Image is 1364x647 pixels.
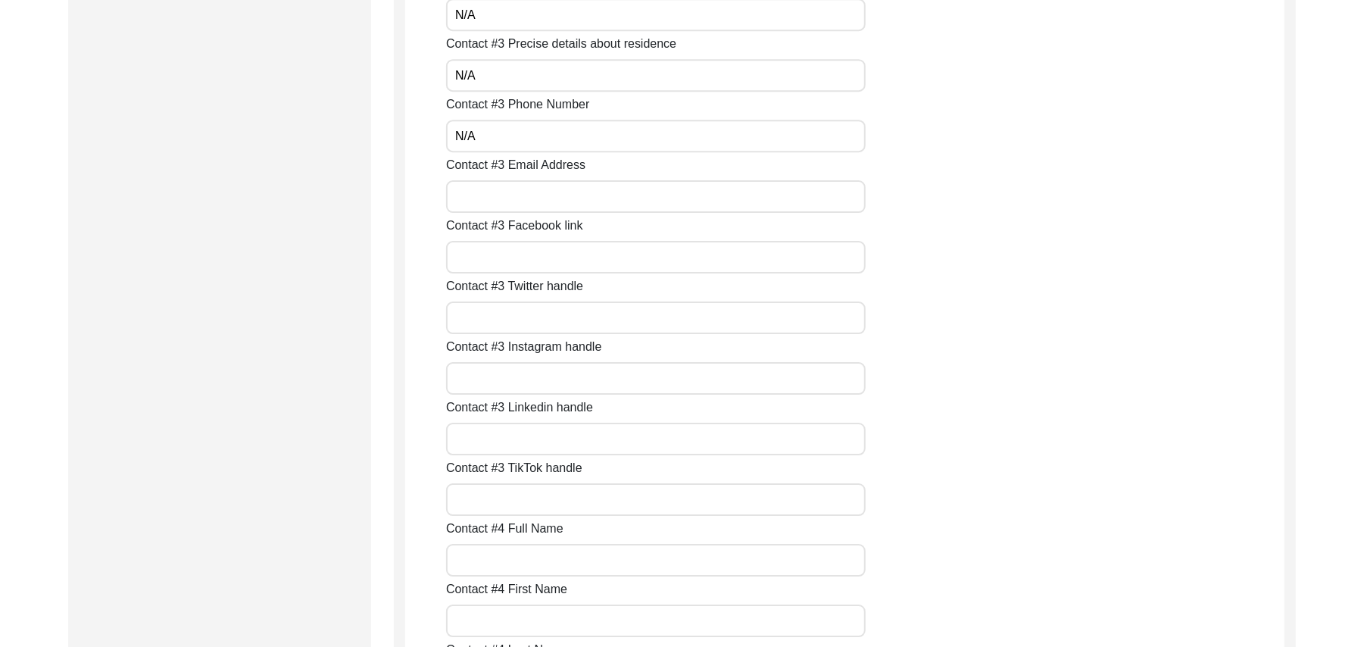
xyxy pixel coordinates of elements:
[446,156,585,174] label: Contact #3 Email Address
[446,95,589,114] label: Contact #3 Phone Number
[446,459,582,477] label: Contact #3 TikTok handle
[446,35,676,53] label: Contact #3 Precise details about residence
[446,580,567,599] label: Contact #4 First Name
[446,399,593,417] label: Contact #3 Linkedin handle
[446,520,563,538] label: Contact #4 Full Name
[446,217,583,235] label: Contact #3 Facebook link
[446,338,601,356] label: Contact #3 Instagram handle
[446,277,583,295] label: Contact #3 Twitter handle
